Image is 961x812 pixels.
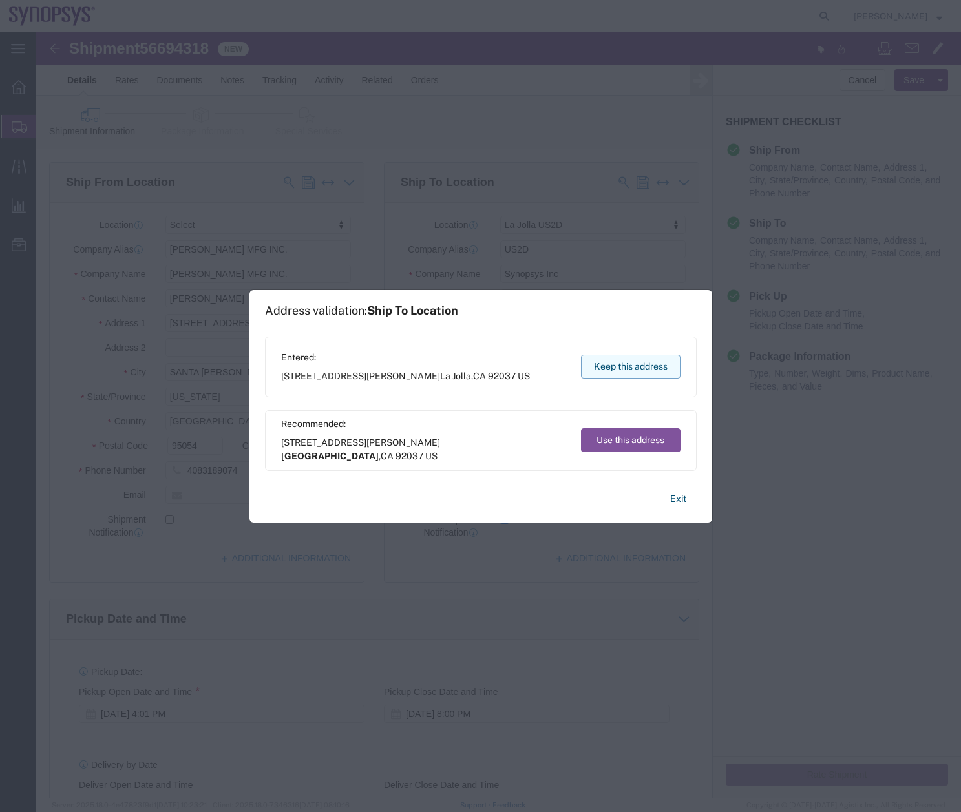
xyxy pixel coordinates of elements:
button: Use this address [581,428,681,452]
span: 92037 [488,371,516,381]
span: 92037 [396,451,423,461]
span: [GEOGRAPHIC_DATA] [281,451,379,461]
span: Recommended: [281,417,569,431]
span: La Jolla [440,371,471,381]
button: Exit [660,488,697,510]
h1: Address validation: [265,304,458,318]
span: CA [381,451,394,461]
span: US [518,371,530,381]
span: [STREET_ADDRESS][PERSON_NAME] , [281,436,569,463]
button: Keep this address [581,355,681,379]
span: CA [473,371,486,381]
span: US [425,451,438,461]
span: [STREET_ADDRESS][PERSON_NAME] , [281,370,530,383]
span: Entered: [281,351,530,364]
span: Ship To Location [367,304,458,317]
